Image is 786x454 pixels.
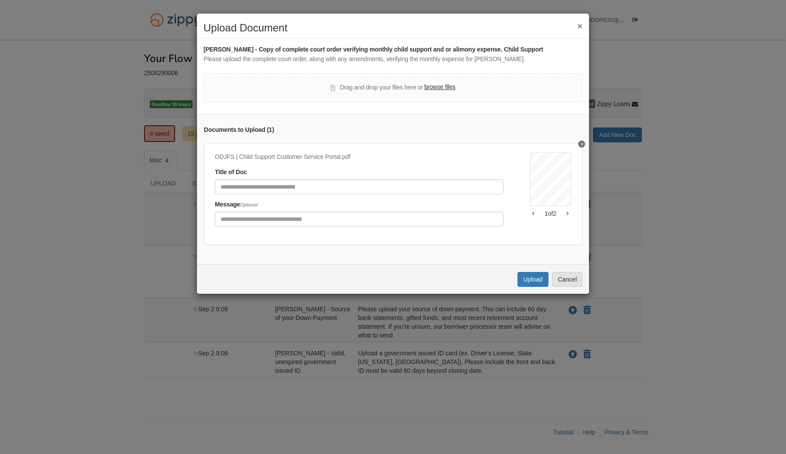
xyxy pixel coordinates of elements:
[517,272,548,287] button: Upload
[203,22,583,34] h2: Upload Document
[530,209,571,218] div: 1 of 2
[215,200,258,210] label: Message
[215,168,247,177] label: Title of Doc
[577,21,583,31] button: ×
[215,152,503,162] div: ODJFS | Child Support Customer Service Portal.pdf
[552,272,583,287] button: Cancel
[204,125,582,135] div: Documents to Upload ( 1 )
[240,202,258,207] span: Optional
[578,141,585,148] button: Delete undefined
[215,212,503,227] input: Include any comments on this document
[203,45,583,55] div: [PERSON_NAME] - Copy of complete court order verifying monthly child support and or alimony expen...
[424,83,455,92] label: browse files
[215,179,503,194] input: Document Title
[331,83,455,93] div: Drag and drop your files here or
[203,55,583,64] div: Please upload the complete court order, along with any amendments, verifying the monthly expense ...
